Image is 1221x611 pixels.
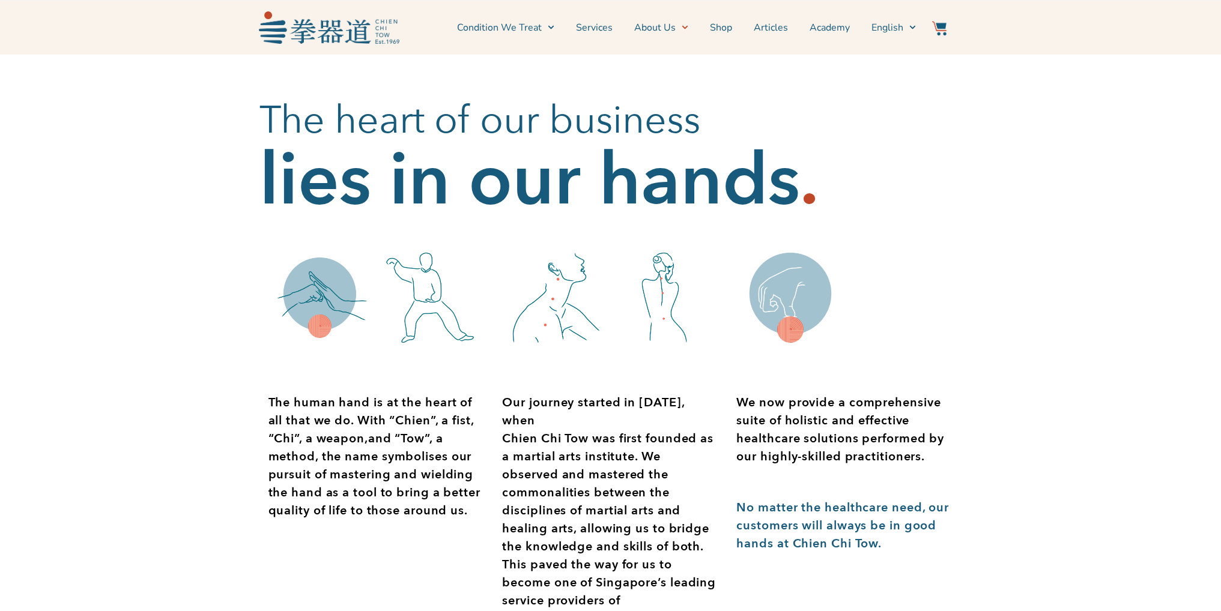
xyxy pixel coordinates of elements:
[800,157,819,205] h2: .
[457,13,554,43] a: Condition We Treat
[268,394,485,520] div: Page 1
[736,394,953,466] p: We now provide a comprehensive suite of holistic and effective healthcare solutions performed by ...
[576,13,613,43] a: Services
[736,499,953,553] div: Page 1
[871,13,916,43] a: English
[754,13,788,43] a: Articles
[736,394,953,466] div: Page 1
[810,13,850,43] a: Academy
[259,97,962,145] h2: The heart of our business
[871,20,903,35] span: English
[259,157,800,205] h2: lies in our hands
[405,13,916,43] nav: Menu
[736,499,953,553] p: No matter the healthcare need, our customers will always be in good hands at Chien Chi Tow.
[634,13,688,43] a: About Us
[932,21,947,35] img: Website Icon-03
[710,13,732,43] a: Shop
[268,394,485,520] p: The human hand is at the heart of all that we do. With “Chien”, a fist, “Chi”, a weapon,and “Tow”...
